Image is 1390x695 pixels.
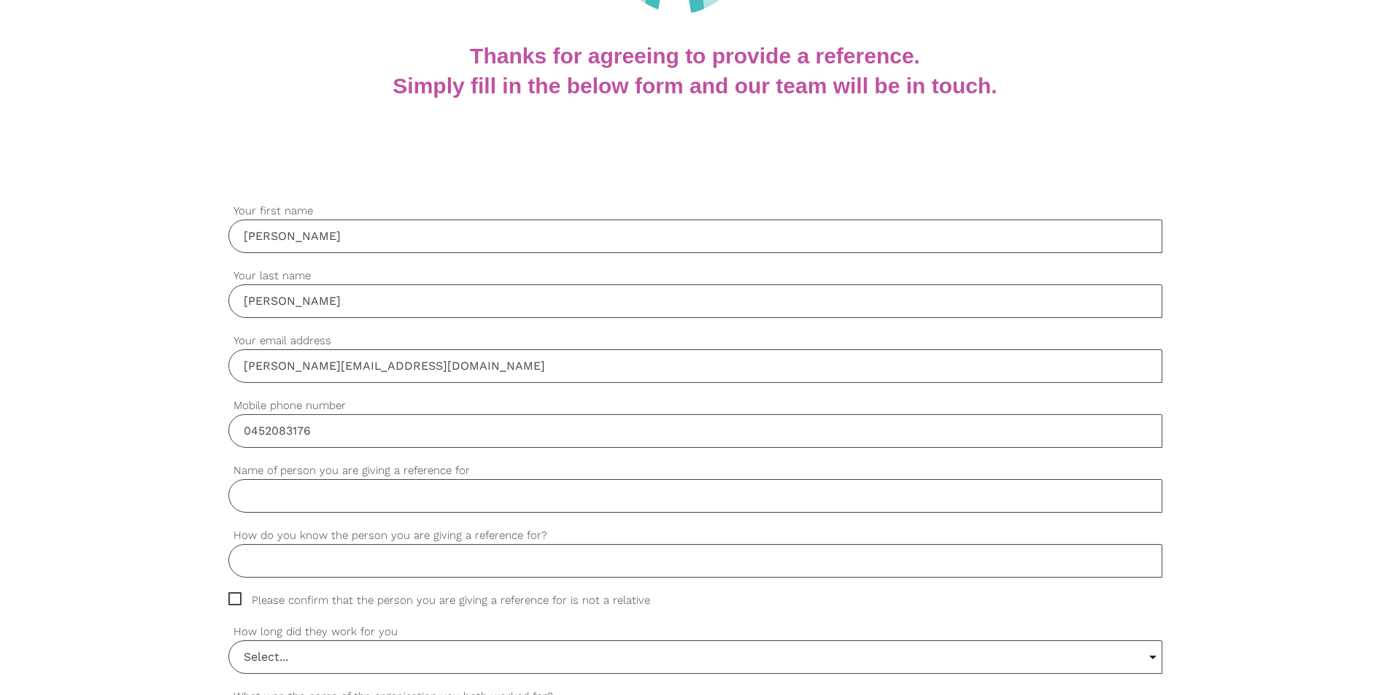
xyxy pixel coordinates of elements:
[228,462,1162,479] label: Name of person you are giving a reference for
[228,333,1162,349] label: Your email address
[228,527,1162,544] label: How do you know the person you are giving a reference for?
[228,203,1162,220] label: Your first name
[228,624,1162,640] label: How long did they work for you
[228,397,1162,414] label: Mobile phone number
[393,74,997,98] b: Simply fill in the below form and our team will be in touch.
[470,44,920,68] b: Thanks for agreeing to provide a reference.
[228,268,1162,284] label: Your last name
[228,592,678,609] span: Please confirm that the person you are giving a reference for is not a relative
